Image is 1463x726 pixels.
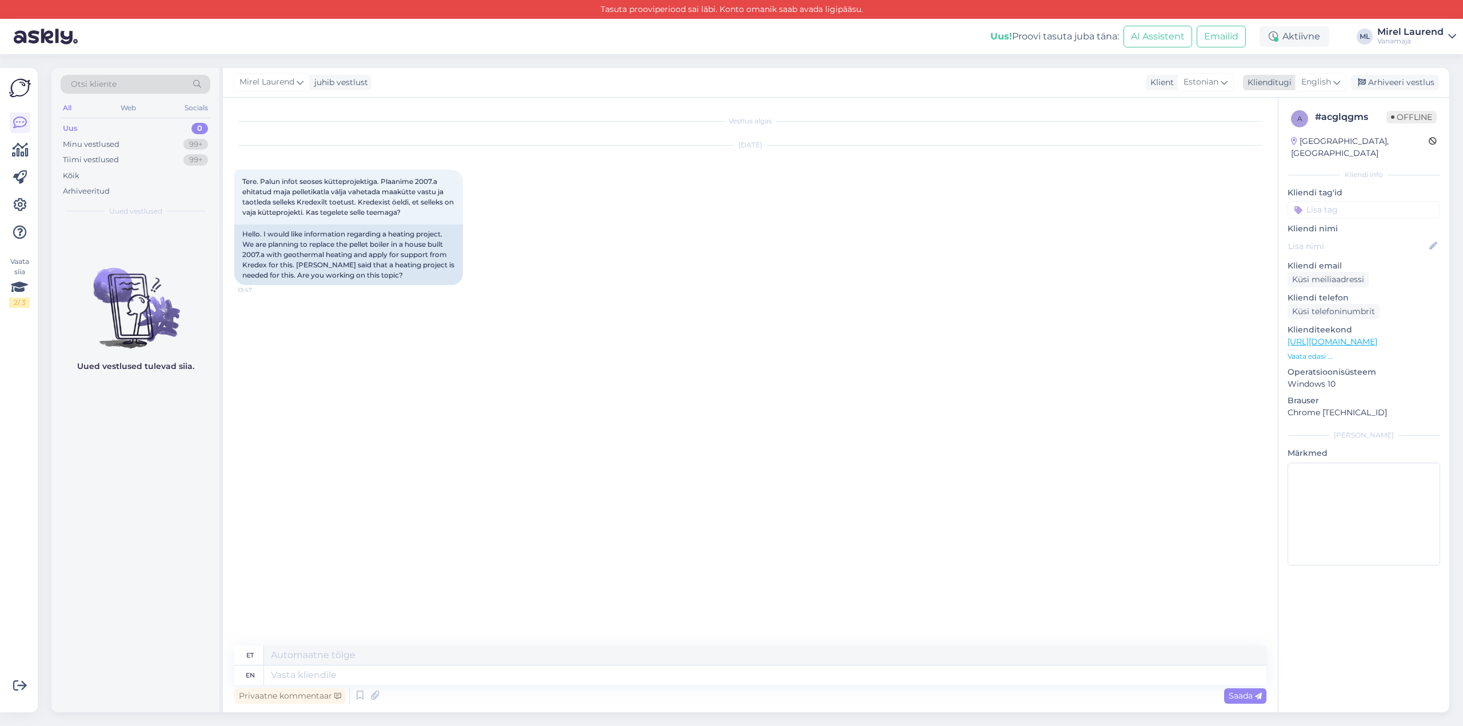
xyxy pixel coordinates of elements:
[1260,26,1329,47] div: Aktiivne
[63,186,110,197] div: Arhiveeritud
[1377,37,1444,46] div: Vanamaja
[242,177,455,216] span: Tere. Palun infot seoses kütteprojektiga. Plaanime 2007.a ehitatud maja pelletikatla välja vaheta...
[1288,395,1440,407] p: Brauser
[63,139,119,150] div: Minu vestlused
[77,360,194,372] p: Uued vestlused tulevad siia.
[1288,223,1440,235] p: Kliendi nimi
[1146,77,1174,89] div: Klient
[246,645,254,665] div: et
[234,688,346,704] div: Privaatne kommentaar
[1124,26,1192,47] button: AI Assistent
[63,170,79,182] div: Kõik
[1315,110,1386,124] div: # acglqgms
[1288,407,1440,419] p: Chrome [TECHNICAL_ID]
[239,76,294,89] span: Mirel Laurend
[1288,447,1440,459] p: Märkmed
[9,298,30,308] div: 2 / 3
[1301,76,1331,89] span: English
[1288,260,1440,272] p: Kliendi email
[1288,201,1440,218] input: Lisa tag
[1229,691,1262,701] span: Saada
[1288,336,1377,347] a: [URL][DOMAIN_NAME]
[1377,27,1444,37] div: Mirel Laurend
[310,77,368,89] div: juhib vestlust
[1377,27,1456,46] a: Mirel LaurendVanamaja
[9,77,31,99] img: Askly Logo
[183,154,208,166] div: 99+
[63,123,78,134] div: Uus
[1288,240,1427,252] input: Lisa nimi
[1357,29,1373,45] div: ML
[990,31,1012,42] b: Uus!
[990,30,1119,43] div: Proovi tasuta juba täna:
[109,206,162,216] span: Uued vestlused
[118,101,138,115] div: Web
[1288,187,1440,199] p: Kliendi tag'id
[9,256,30,308] div: Vaata siia
[1184,76,1218,89] span: Estonian
[51,247,219,350] img: No chats
[1291,135,1429,159] div: [GEOGRAPHIC_DATA], [GEOGRAPHIC_DATA]
[1386,111,1437,123] span: Offline
[191,123,208,134] div: 0
[1351,75,1439,90] div: Arhiveeri vestlus
[1297,114,1302,123] span: a
[234,116,1266,126] div: Vestlus algas
[1288,378,1440,390] p: Windows 10
[1288,292,1440,304] p: Kliendi telefon
[61,101,74,115] div: All
[71,78,117,90] span: Otsi kliente
[1197,26,1246,47] button: Emailid
[234,140,1266,150] div: [DATE]
[1288,430,1440,440] div: [PERSON_NAME]
[1288,351,1440,362] p: Vaata edasi ...
[1288,324,1440,336] p: Klienditeekond
[1288,170,1440,180] div: Kliendi info
[234,224,463,285] div: Hello. I would like information regarding a heating project. We are planning to replace the pelle...
[182,101,210,115] div: Socials
[246,665,255,685] div: en
[1288,304,1380,319] div: Küsi telefoninumbrit
[1243,77,1292,89] div: Klienditugi
[183,139,208,150] div: 99+
[238,286,281,294] span: 13:47
[1288,366,1440,378] p: Operatsioonisüsteem
[63,154,119,166] div: Tiimi vestlused
[1288,272,1369,287] div: Küsi meiliaadressi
